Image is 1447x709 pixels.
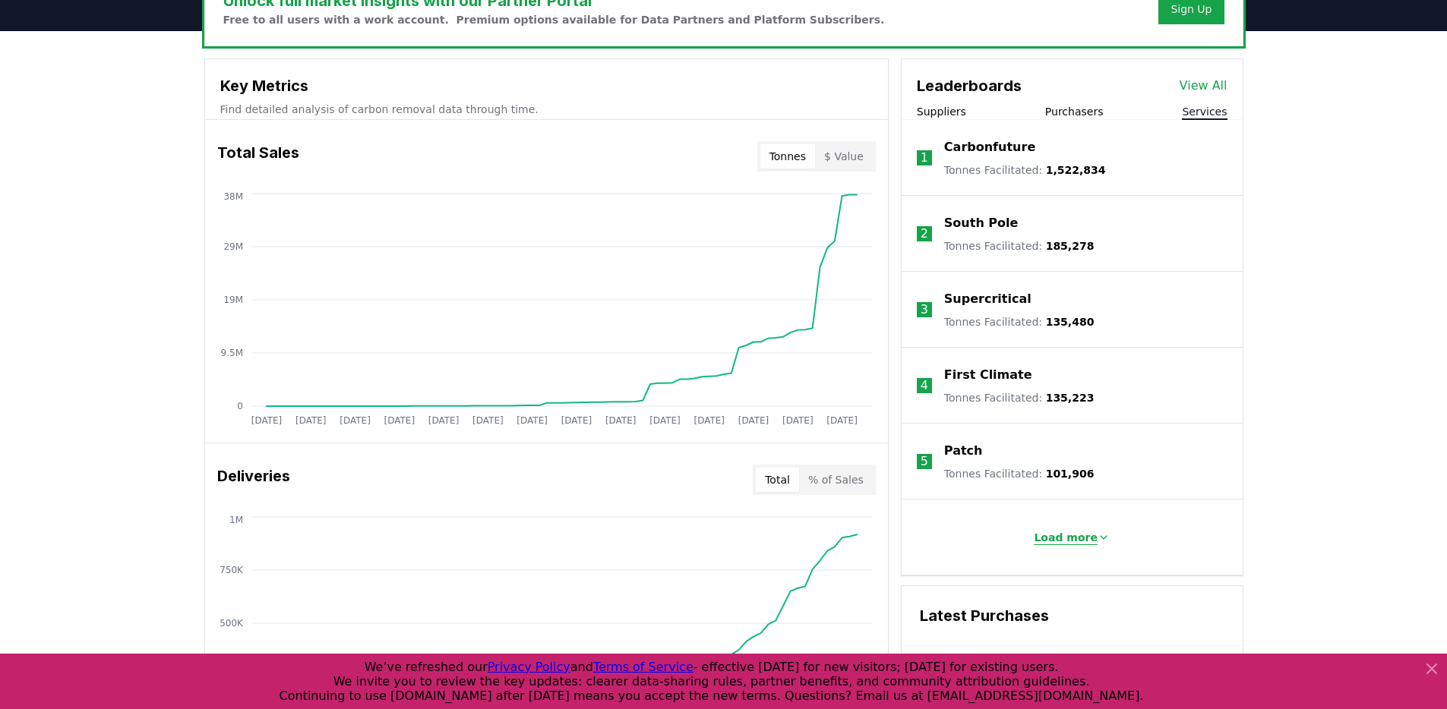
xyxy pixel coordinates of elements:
[1022,522,1122,553] button: Load more
[944,162,1106,178] p: Tonnes Facilitated :
[738,415,769,426] tspan: [DATE]
[1171,2,1212,17] a: Sign Up
[223,241,243,252] tspan: 29M
[428,415,459,426] tspan: [DATE]
[921,301,928,319] p: 3
[517,415,548,426] tspan: [DATE]
[217,465,290,495] h3: Deliveries
[649,415,681,426] tspan: [DATE]
[917,104,966,119] button: Suppliers
[815,144,873,169] button: $ Value
[1045,104,1104,119] button: Purchasers
[605,415,636,426] tspan: [DATE]
[384,415,415,426] tspan: [DATE]
[220,348,242,358] tspan: 9.5M
[826,415,858,426] tspan: [DATE]
[944,238,1095,254] p: Tonnes Facilitated :
[917,74,1022,97] h3: Leaderboards
[799,468,873,492] button: % of Sales
[921,149,928,167] p: 1
[472,415,504,426] tspan: [DATE]
[1046,468,1095,480] span: 101,906
[340,415,371,426] tspan: [DATE]
[251,415,282,426] tspan: [DATE]
[1046,164,1106,176] span: 1,522,834
[220,102,873,117] p: Find detailed analysis of carbon removal data through time.
[760,144,815,169] button: Tonnes
[944,366,1032,384] a: First Climate
[693,415,725,426] tspan: [DATE]
[229,515,243,525] tspan: 1M
[1180,77,1227,95] a: View All
[217,141,299,172] h3: Total Sales
[220,618,244,629] tspan: 500K
[920,604,1224,627] h3: Latest Purchases
[944,466,1095,481] p: Tonnes Facilitated :
[1046,316,1095,328] span: 135,480
[223,191,243,202] tspan: 38M
[295,415,326,426] tspan: [DATE]
[756,468,799,492] button: Total
[944,214,1019,232] a: South Pole
[944,290,1032,308] a: Supercritical
[220,74,873,97] h3: Key Metrics
[921,377,928,395] p: 4
[223,12,885,27] p: Free to all users with a work account. Premium options available for Data Partners and Platform S...
[223,295,243,305] tspan: 19M
[1046,392,1095,404] span: 135,223
[944,442,983,460] a: Patch
[1046,240,1095,252] span: 185,278
[782,415,814,426] tspan: [DATE]
[1034,530,1098,545] p: Load more
[1182,104,1227,119] button: Services
[220,565,244,575] tspan: 750K
[921,452,928,471] p: 5
[944,390,1095,405] p: Tonnes Facilitated :
[921,225,928,243] p: 2
[237,401,243,411] tspan: 0
[944,314,1095,329] p: Tonnes Facilitated :
[561,415,592,426] tspan: [DATE]
[944,138,1035,156] a: Carbonfuture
